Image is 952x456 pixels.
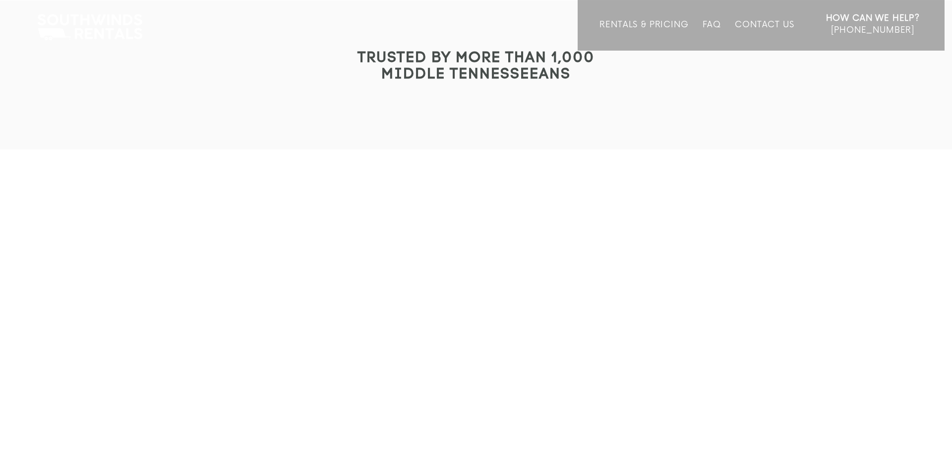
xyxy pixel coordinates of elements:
[703,20,721,51] a: FAQ
[735,20,794,51] a: Contact Us
[32,12,147,43] img: Southwinds Rentals Logo
[826,12,920,43] a: How Can We Help? [PHONE_NUMBER]
[599,20,688,51] a: Rentals & Pricing
[826,13,920,23] strong: How Can We Help?
[831,25,914,35] span: [PHONE_NUMBER]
